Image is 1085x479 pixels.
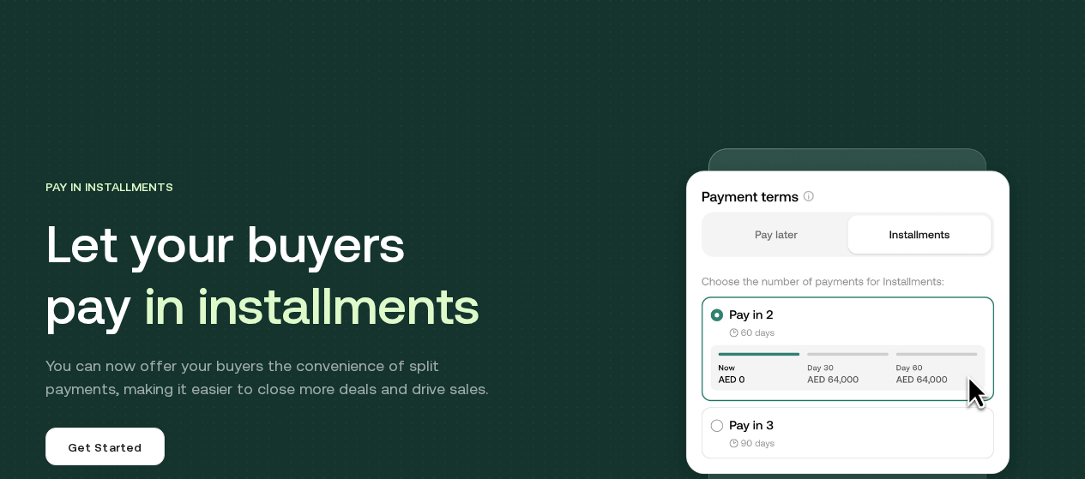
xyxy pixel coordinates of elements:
[45,428,165,465] a: Get Started
[45,354,512,400] p: You can now offer your buyers the convenience of split payments, making it easier to close more d...
[68,439,142,457] span: Get Started
[144,276,479,335] span: in installments
[45,213,629,337] h1: Let your buyers pay
[45,180,173,194] span: Pay in Installments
